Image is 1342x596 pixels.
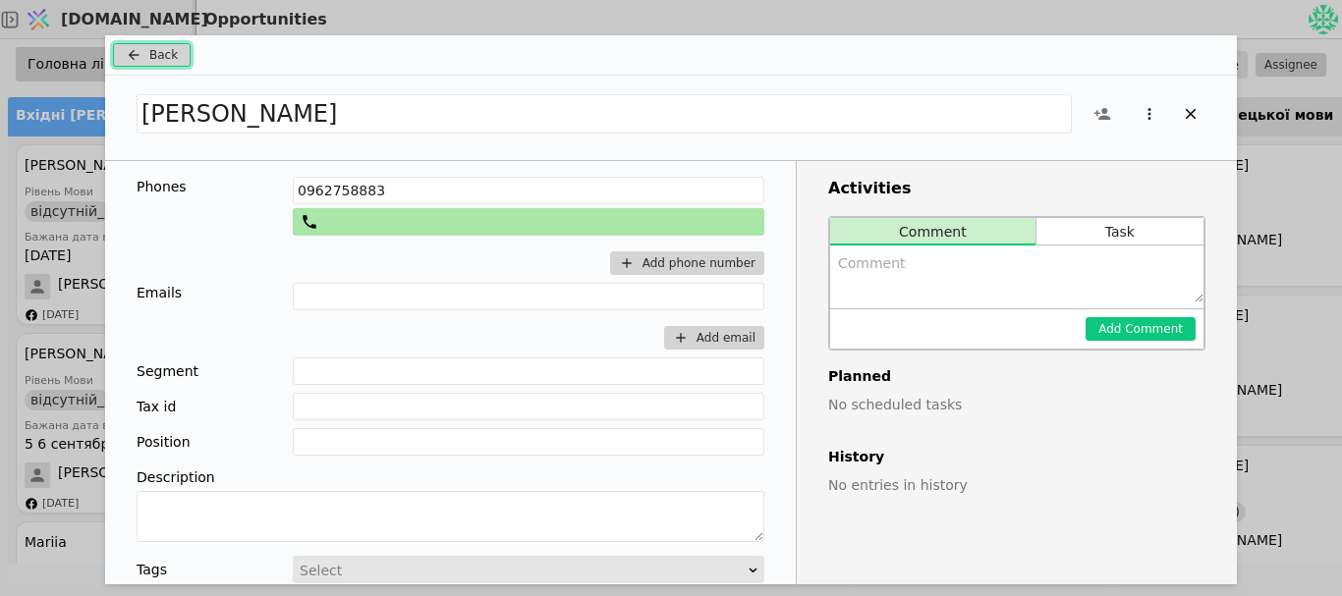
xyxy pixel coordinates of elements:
div: Phones [137,177,187,197]
div: Tax id [137,393,176,420]
h4: History [828,447,1205,467]
button: Add Comment [1086,317,1196,341]
div: Add Opportunity [105,35,1237,584]
button: Comment [830,218,1035,245]
p: No entries in history [828,475,1205,496]
button: Task [1036,218,1203,245]
div: Description [137,463,764,491]
div: Tags [137,556,167,583]
div: Emails [137,283,182,303]
p: No scheduled tasks [828,395,1205,415]
button: Add email [664,326,764,350]
h3: Activities [828,177,1205,200]
div: Segment [137,357,198,385]
button: Add phone number [610,251,764,275]
h4: Planned [828,366,1205,387]
span: Back [149,46,178,64]
div: Position [137,428,191,456]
